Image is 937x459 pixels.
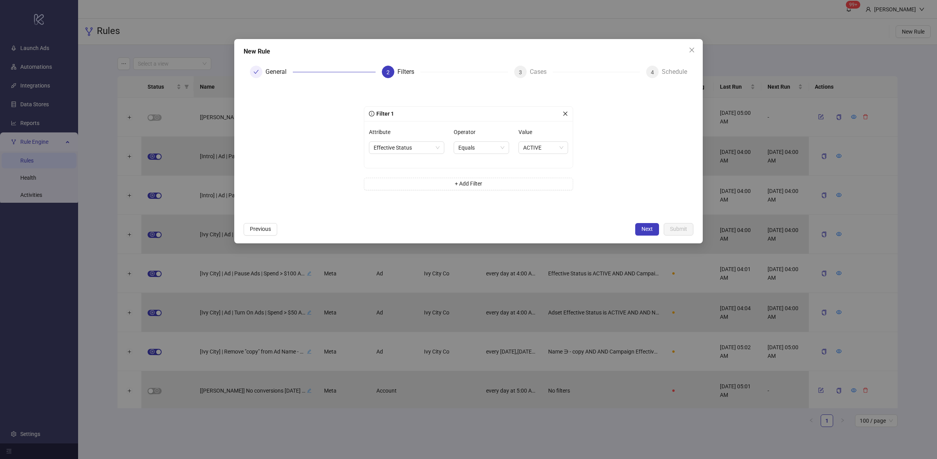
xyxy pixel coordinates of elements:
span: close [689,47,695,53]
div: Filters [397,66,420,78]
span: Previous [250,226,271,232]
div: Cases [530,66,553,78]
span: ACTIVE [523,142,563,154]
span: close [563,111,568,116]
span: Filter 1 [374,111,394,117]
span: 3 [519,69,522,75]
span: + Add Filter [455,180,482,187]
span: Equals [458,142,504,154]
label: Value [518,126,537,138]
label: Attribute [369,126,395,138]
label: Operator [454,126,481,138]
div: New Rule [244,47,693,56]
button: Submit [664,223,693,236]
span: Next [641,226,653,232]
span: Effective Status [374,142,440,154]
div: Schedule [662,66,687,78]
button: Close [686,44,698,56]
span: info-circle [369,111,374,116]
button: + Add Filter [364,178,573,190]
span: 2 [387,69,390,75]
span: 4 [651,69,654,75]
button: Next [635,223,659,236]
span: check [253,69,259,75]
div: General [265,66,293,78]
button: Previous [244,223,277,236]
